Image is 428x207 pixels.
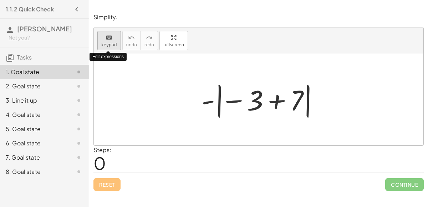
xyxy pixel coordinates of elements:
[75,125,83,133] i: Task not started.
[93,146,111,154] label: Steps:
[6,167,63,176] div: 8. Goal state
[75,110,83,119] i: Task not started.
[6,5,54,14] h4: 1.1.2 Quick Check
[101,42,117,47] span: keypad
[6,68,63,76] div: 1. Goal state
[75,96,83,105] i: Task not started.
[75,82,83,90] i: Task not started.
[75,153,83,162] i: Task not started.
[6,82,63,90] div: 2. Goal state
[122,31,141,50] button: undoundo
[9,34,83,41] div: Not you?
[75,139,83,148] i: Task not started.
[93,152,106,174] span: 0
[6,139,63,148] div: 6. Goal state
[6,96,63,105] div: 3. Line it up
[90,53,127,61] div: Edit expressions
[141,31,158,50] button: redoredo
[163,42,184,47] span: fullscreen
[126,42,137,47] span: undo
[159,31,188,50] button: fullscreen
[75,167,83,176] i: Task not started.
[17,25,72,33] span: [PERSON_NAME]
[93,13,424,21] p: Simplify.
[97,31,121,50] button: keyboardkeypad
[106,33,112,42] i: keyboard
[75,68,83,76] i: Task not started.
[146,33,153,42] i: redo
[128,33,135,42] i: undo
[144,42,154,47] span: redo
[17,53,32,61] span: Tasks
[6,110,63,119] div: 4. Goal state
[6,153,63,162] div: 7. Goal state
[6,125,63,133] div: 5. Goal state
